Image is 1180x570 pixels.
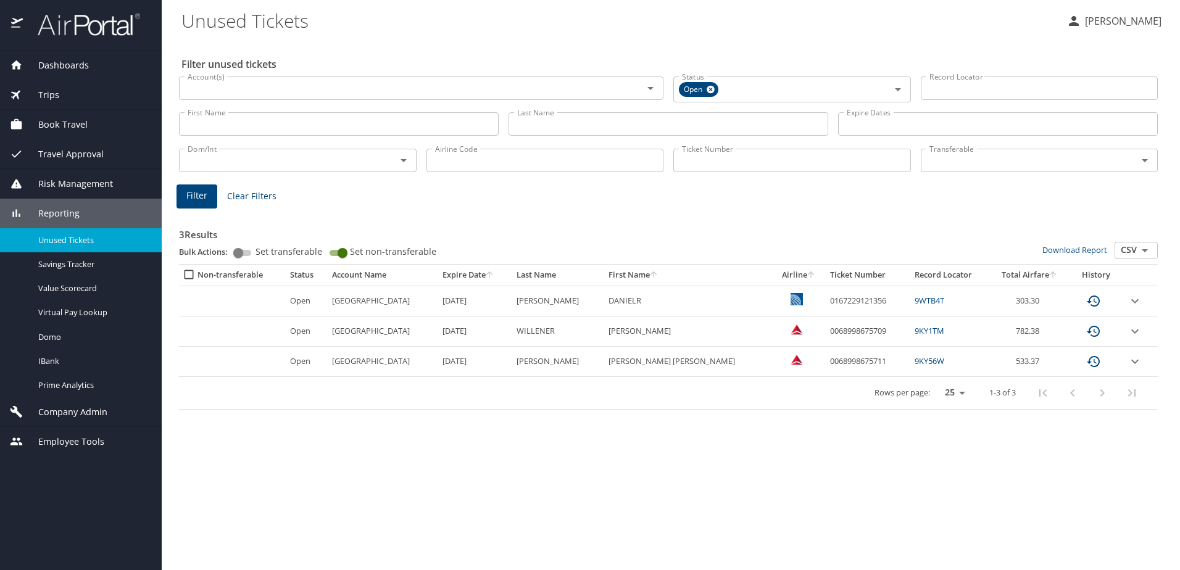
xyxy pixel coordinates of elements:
[438,316,512,347] td: [DATE]
[915,355,944,366] a: 9KY56W
[186,188,207,204] span: Filter
[11,12,24,36] img: icon-airportal.png
[285,316,327,347] td: Open
[1128,324,1142,339] button: expand row
[773,265,825,286] th: Airline
[184,270,280,281] div: Non-transferable
[23,405,107,419] span: Company Admin
[23,207,80,220] span: Reporting
[38,234,147,246] span: Unused Tickets
[991,347,1070,377] td: 533.37
[256,247,322,256] span: Set transferable
[1062,10,1166,32] button: [PERSON_NAME]
[38,379,147,391] span: Prime Analytics
[438,286,512,316] td: [DATE]
[679,83,710,96] span: Open
[285,347,327,377] td: Open
[889,81,907,98] button: Open
[327,347,438,377] td: [GEOGRAPHIC_DATA]
[1042,244,1107,255] a: Download Report
[23,177,113,191] span: Risk Management
[1128,294,1142,308] button: expand row
[285,286,327,316] td: Open
[825,316,910,347] td: 0068998675709
[991,286,1070,316] td: 303.30
[38,283,147,294] span: Value Scorecard
[285,265,327,286] th: Status
[395,152,412,169] button: Open
[679,82,718,97] div: Open
[327,316,438,347] td: [GEOGRAPHIC_DATA]
[650,271,659,279] button: sort
[989,389,1016,397] p: 1-3 of 3
[991,316,1070,347] td: 782.38
[825,286,910,316] td: 0167229121356
[807,271,816,279] button: sort
[23,88,59,102] span: Trips
[181,54,1160,74] h2: Filter unused tickets
[179,246,238,257] p: Bulk Actions:
[915,325,944,336] a: 9KY1TM
[512,265,604,286] th: Last Name
[935,384,970,402] select: rows per page
[222,185,281,208] button: Clear Filters
[512,316,604,347] td: WILLENER
[38,258,147,270] span: Savings Tracker
[875,389,930,397] p: Rows per page:
[227,189,276,204] span: Clear Filters
[915,295,944,306] a: 9WTB4T
[825,265,910,286] th: Ticket Number
[791,353,803,366] img: Delta Airlines
[438,265,512,286] th: Expire Date
[512,347,604,377] td: [PERSON_NAME]
[23,147,104,161] span: Travel Approval
[327,286,438,316] td: [GEOGRAPHIC_DATA]
[179,265,1158,410] table: custom pagination table
[38,331,147,343] span: Domo
[604,316,773,347] td: [PERSON_NAME]
[991,265,1070,286] th: Total Airfare
[512,286,604,316] td: [PERSON_NAME]
[604,265,773,286] th: First Name
[179,220,1158,242] h3: 3 Results
[1136,242,1153,259] button: Open
[23,59,89,72] span: Dashboards
[38,355,147,367] span: IBank
[604,286,773,316] td: DANIELR
[1136,152,1153,169] button: Open
[642,80,659,97] button: Open
[350,247,436,256] span: Set non-transferable
[791,323,803,336] img: Delta Airlines
[1128,354,1142,369] button: expand row
[791,293,803,305] img: United Airlines
[23,435,104,448] span: Employee Tools
[1070,265,1123,286] th: History
[438,347,512,377] td: [DATE]
[1049,271,1058,279] button: sort
[38,307,147,318] span: Virtual Pay Lookup
[24,12,140,36] img: airportal-logo.png
[486,271,494,279] button: sort
[910,265,990,286] th: Record Locator
[177,184,217,209] button: Filter
[825,347,910,377] td: 0068998675711
[604,347,773,377] td: [PERSON_NAME] [PERSON_NAME]
[327,265,438,286] th: Account Name
[23,118,88,131] span: Book Travel
[181,1,1057,39] h1: Unused Tickets
[1081,14,1161,28] p: [PERSON_NAME]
